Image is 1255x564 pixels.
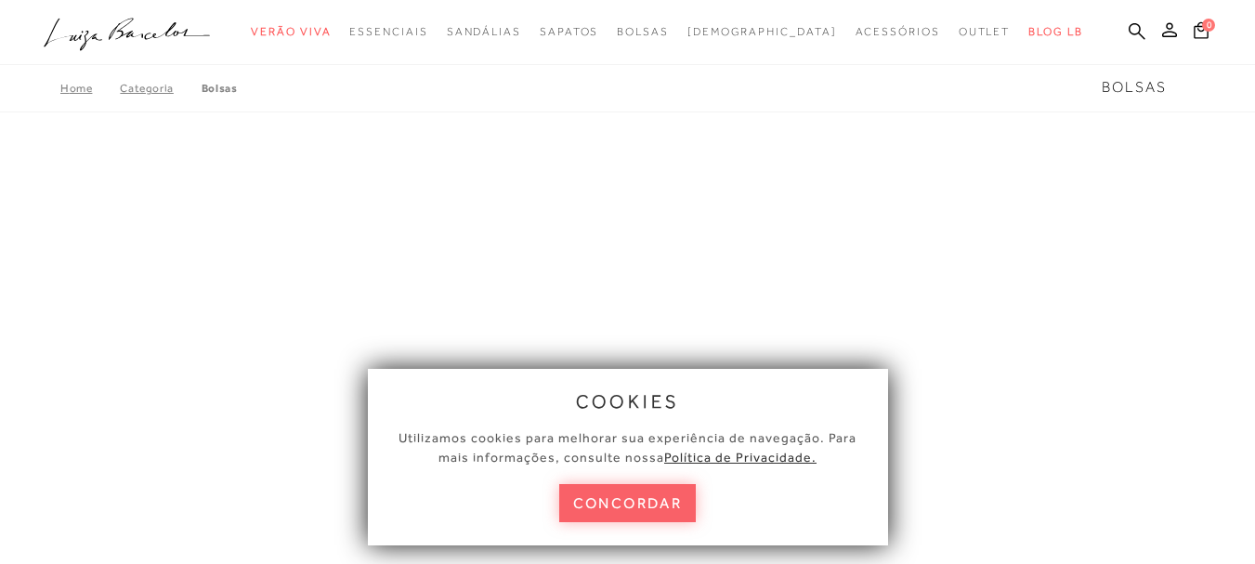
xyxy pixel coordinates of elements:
span: [DEMOGRAPHIC_DATA] [687,25,837,38]
span: Bolsas [1102,79,1167,96]
a: noSubCategoriesText [687,15,837,49]
span: Verão Viva [251,25,331,38]
span: BLOG LB [1028,25,1082,38]
span: 0 [1202,19,1215,32]
a: categoryNavScreenReaderText [447,15,521,49]
a: Bolsas [202,82,238,95]
a: Política de Privacidade. [664,450,817,465]
a: categoryNavScreenReaderText [856,15,940,49]
button: 0 [1188,20,1214,46]
span: cookies [576,391,680,412]
a: categoryNavScreenReaderText [959,15,1011,49]
a: categoryNavScreenReaderText [349,15,427,49]
span: Sandálias [447,25,521,38]
span: Outlet [959,25,1011,38]
span: Essenciais [349,25,427,38]
a: Categoria [120,82,201,95]
a: categoryNavScreenReaderText [617,15,669,49]
a: categoryNavScreenReaderText [251,15,331,49]
a: BLOG LB [1028,15,1082,49]
span: Acessórios [856,25,940,38]
span: Utilizamos cookies para melhorar sua experiência de navegação. Para mais informações, consulte nossa [399,430,856,465]
span: Sapatos [540,25,598,38]
span: Bolsas [617,25,669,38]
a: Home [60,82,120,95]
button: concordar [559,484,697,522]
a: categoryNavScreenReaderText [540,15,598,49]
